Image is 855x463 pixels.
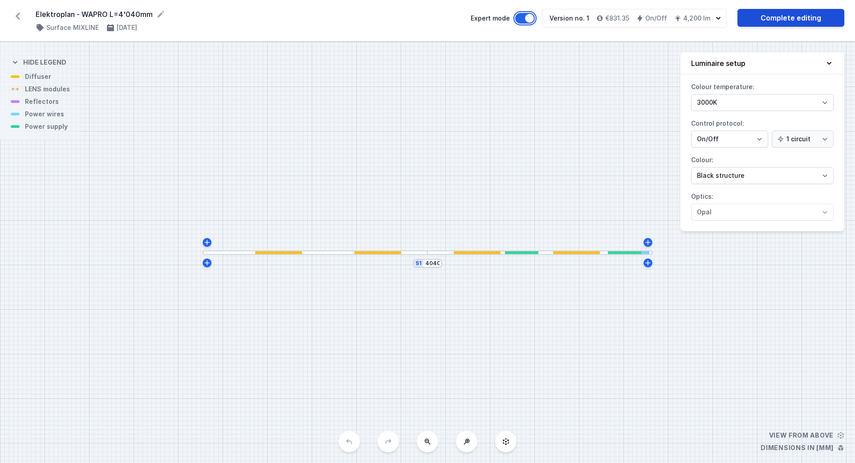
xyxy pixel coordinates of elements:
[605,14,629,23] h4: €831.35
[691,80,834,111] label: Colour temperature:
[691,116,834,148] label: Control protocol:
[691,58,745,69] h4: Luminaire setup
[680,53,844,74] button: Luminaire setup
[691,204,834,221] select: Optics:
[772,131,834,148] select: Control protocol:
[46,23,99,32] h4: Surface MIXLINE
[645,14,667,23] h4: On/Off
[425,260,440,267] input: Dimension [mm]
[117,23,137,32] h4: [DATE]
[550,14,589,23] div: Version no. 1
[36,9,460,20] form: Elektroplan - WAPRO L=4'040mm
[542,9,727,28] button: Version no. 1€831.35On/Off4,200 lm
[156,10,165,19] button: Rename project
[23,58,66,67] h4: Hide legend
[691,189,834,221] label: Optics:
[691,131,768,148] select: Control protocol:
[471,13,535,24] label: Expert mode
[515,13,535,24] button: Expert mode
[691,167,834,184] select: Colour:
[683,14,710,23] h4: 4,200 lm
[691,153,834,184] label: Colour:
[11,51,66,72] button: Hide legend
[737,9,844,27] a: Complete editing
[691,94,834,111] select: Colour temperature:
